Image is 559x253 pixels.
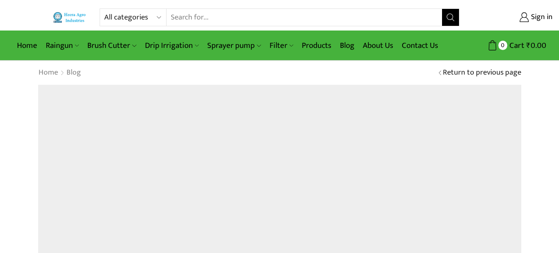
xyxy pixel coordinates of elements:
a: Return to previous page [443,67,521,78]
a: Sprayer pump [203,36,265,56]
a: Home [38,67,58,78]
a: Sign in [472,10,553,25]
button: Search button [442,9,459,26]
span: ₹ [526,39,531,52]
a: Blog [336,36,359,56]
a: About Us [359,36,398,56]
a: Brush Cutter [83,36,140,56]
span: 0 [498,41,507,50]
a: Products [298,36,336,56]
a: 0 Cart ₹0.00 [468,38,546,53]
a: Filter [265,36,298,56]
input: Search for... [167,9,442,26]
a: Drip Irrigation [141,36,203,56]
bdi: 0.00 [526,39,546,52]
a: Home [13,36,42,56]
a: Contact Us [398,36,442,56]
a: Raingun [42,36,83,56]
span: Cart [507,40,524,51]
a: Blog [66,67,81,78]
span: Sign in [529,12,553,23]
